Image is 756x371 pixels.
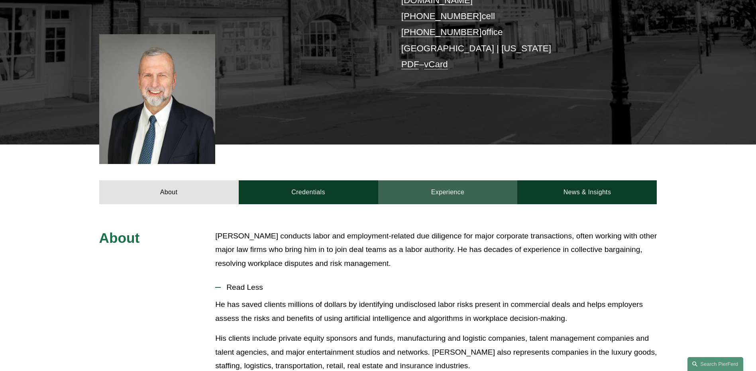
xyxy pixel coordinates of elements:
[221,283,657,292] span: Read Less
[401,27,482,37] a: [PHONE_NUMBER]
[378,180,518,204] a: Experience
[401,11,482,21] a: [PHONE_NUMBER]
[239,180,378,204] a: Credentials
[215,229,657,271] p: [PERSON_NAME] conducts labor and employment-related due diligence for major corporate transaction...
[401,59,419,69] a: PDF
[687,357,743,371] a: Search this site
[517,180,657,204] a: News & Insights
[99,230,140,246] span: About
[215,277,657,298] button: Read Less
[99,180,239,204] a: About
[424,59,448,69] a: vCard
[215,298,657,325] p: He has saved clients millions of dollars by identifying undisclosed labor risks present in commer...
